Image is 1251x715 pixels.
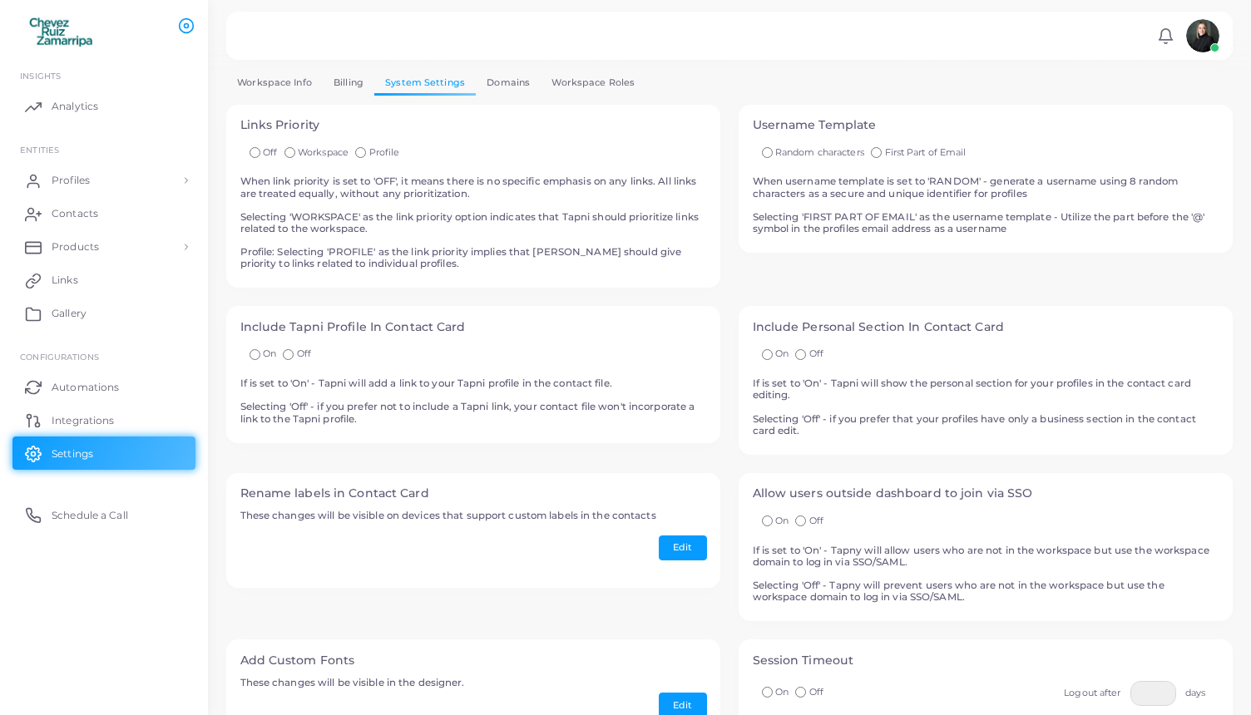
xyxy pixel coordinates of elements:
[12,90,195,123] a: Analytics
[12,164,195,197] a: Profiles
[775,146,864,158] span: Random characters
[369,146,400,158] span: Profile
[263,146,277,158] span: Off
[12,403,195,436] a: Integrations
[809,348,823,359] span: Off
[753,486,1219,500] h4: Allow users outside dashboard to join via SSO
[297,348,311,359] span: Off
[240,320,707,334] h4: Include Tapni Profile In Contact Card
[323,71,374,95] a: Billing
[753,320,1219,334] h4: Include Personal Section In Contact Card
[753,545,1219,604] h5: If is set to 'On' - Tapny will allow users who are not in the workspace but use the workspace dom...
[52,446,93,461] span: Settings
[52,206,98,221] span: Contacts
[374,71,476,95] a: System Settings
[52,413,114,428] span: Integrations
[775,515,789,526] span: On
[1181,19,1224,52] a: avatar
[240,653,707,668] h4: Add Custom Fonts
[541,71,645,95] a: Workspace Roles
[809,515,823,526] span: Off
[52,173,90,188] span: Profiles
[12,264,195,297] a: Links
[52,239,99,254] span: Products
[12,197,195,230] a: Contacts
[12,436,195,470] a: Settings
[240,175,707,269] h5: When link priority is set to 'OFF', it means there is no specific emphasis on any links. All link...
[753,118,1219,132] h4: Username Template
[1064,687,1120,700] label: Logout after
[52,306,87,321] span: Gallery
[885,146,967,158] span: First Part of Email
[52,273,78,288] span: Links
[809,686,823,698] span: Off
[12,498,195,531] a: Schedule a Call
[775,686,789,698] span: On
[12,370,195,403] a: Automations
[240,118,707,132] h4: Links Priority
[240,377,707,424] h5: If is set to 'On' - Tapni will add a link to your Tapni profile in the contact file. Selecting 'O...
[12,230,195,264] a: Products
[240,677,707,688] h5: These changes will be visible in the designer.
[52,508,128,523] span: Schedule a Call
[659,535,707,560] button: Edit
[15,16,107,47] img: logo
[20,352,99,362] span: Configurations
[20,145,59,155] span: ENTITIES
[753,653,1219,668] h4: Session Timeout
[240,510,707,521] h5: These changes will be visible on devices that support custom labels in the contacts
[20,71,61,81] span: INSIGHTS
[12,297,195,330] a: Gallery
[52,99,98,114] span: Analytics
[226,71,323,95] a: Workspace Info
[753,377,1219,436] h5: If is set to 'On' - Tapni will show the personal section for your profiles in the contact card ed...
[476,71,541,95] a: Domains
[263,348,276,359] span: On
[298,146,349,158] span: Workspace
[775,348,789,359] span: On
[1186,19,1219,52] img: avatar
[240,486,707,500] h4: Rename labels in Contact Card
[1185,687,1205,700] label: days
[52,380,119,395] span: Automations
[753,175,1219,234] h5: When username template is set to 'RANDOM' - generate a username using 8 random characters as a se...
